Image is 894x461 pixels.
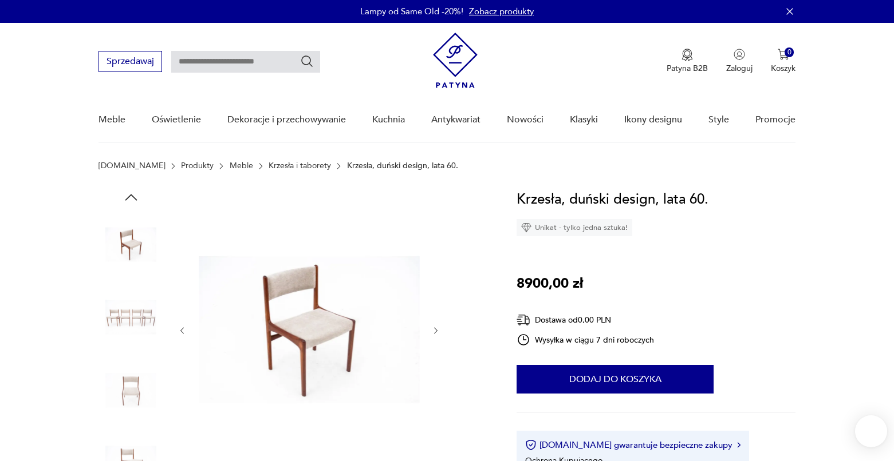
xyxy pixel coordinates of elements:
a: Style [708,98,729,142]
button: 0Koszyk [771,49,795,74]
a: Dekoracje i przechowywanie [227,98,346,142]
p: Patyna B2B [667,63,708,74]
p: Lampy od Same Old -20%! [360,6,463,17]
img: Ikona certyfikatu [525,439,537,451]
a: Ikona medaluPatyna B2B [667,49,708,74]
p: Krzesła, duński design, lata 60. [347,161,458,170]
img: Zdjęcie produktu Krzesła, duński design, lata 60. [99,357,164,423]
a: Oświetlenie [152,98,201,142]
img: Ikona strzałki w prawo [737,442,741,448]
button: Dodaj do koszyka [517,365,714,394]
img: Patyna - sklep z meblami i dekoracjami vintage [433,33,478,88]
p: Koszyk [771,63,795,74]
img: Zdjęcie produktu Krzesła, duński design, lata 60. [99,212,164,277]
div: 0 [785,47,794,57]
a: Meble [230,161,253,170]
div: Dostawa od 0,00 PLN [517,313,654,327]
button: Zaloguj [726,49,753,74]
div: Wysyłka w ciągu 7 dni roboczych [517,333,654,347]
button: Patyna B2B [667,49,708,74]
img: Zdjęcie produktu Krzesła, duński design, lata 60. [99,285,164,350]
iframe: Smartsupp widget button [855,415,887,447]
p: Zaloguj [726,63,753,74]
a: Promocje [755,98,795,142]
a: [DOMAIN_NAME] [99,161,166,170]
a: Zobacz produkty [469,6,534,17]
img: Ikonka użytkownika [734,49,745,60]
a: Kuchnia [372,98,405,142]
button: [DOMAIN_NAME] gwarantuje bezpieczne zakupy [525,439,740,451]
button: Szukaj [300,54,314,68]
img: Ikona medalu [682,49,693,61]
a: Produkty [181,161,214,170]
img: Ikona dostawy [517,313,530,327]
p: 8900,00 zł [517,273,583,295]
h1: Krzesła, duński design, lata 60. [517,189,708,210]
img: Ikona koszyka [778,49,789,60]
a: Krzesła i taborety [269,161,331,170]
div: Unikat - tylko jedna sztuka! [517,219,632,236]
a: Sprzedawaj [99,58,162,66]
a: Meble [99,98,125,142]
a: Antykwariat [431,98,481,142]
button: Sprzedawaj [99,51,162,72]
a: Nowości [507,98,544,142]
a: Ikony designu [624,98,682,142]
a: Klasyki [570,98,598,142]
img: Ikona diamentu [521,222,531,233]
